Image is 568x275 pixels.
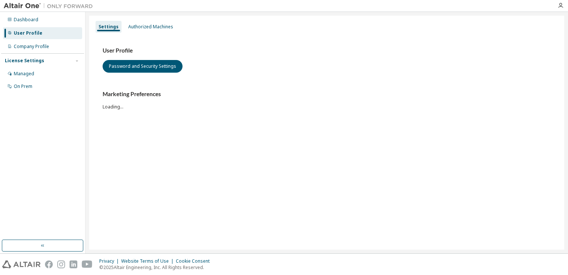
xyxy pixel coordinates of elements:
[103,47,551,54] h3: User Profile
[4,2,97,10] img: Altair One
[128,24,173,30] div: Authorized Machines
[2,260,41,268] img: altair_logo.svg
[5,58,44,64] div: License Settings
[82,260,93,268] img: youtube.svg
[57,260,65,268] img: instagram.svg
[14,44,49,50] div: Company Profile
[121,258,176,264] div: Website Terms of Use
[103,91,551,98] h3: Marketing Preferences
[70,260,77,268] img: linkedin.svg
[14,30,42,36] div: User Profile
[14,17,38,23] div: Dashboard
[103,91,551,110] div: Loading...
[45,260,53,268] img: facebook.svg
[99,264,214,271] p: © 2025 Altair Engineering, Inc. All Rights Reserved.
[176,258,214,264] div: Cookie Consent
[14,71,34,77] div: Managed
[103,60,183,73] button: Password and Security Settings
[99,258,121,264] div: Privacy
[14,83,32,89] div: On Prem
[99,24,119,30] div: Settings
